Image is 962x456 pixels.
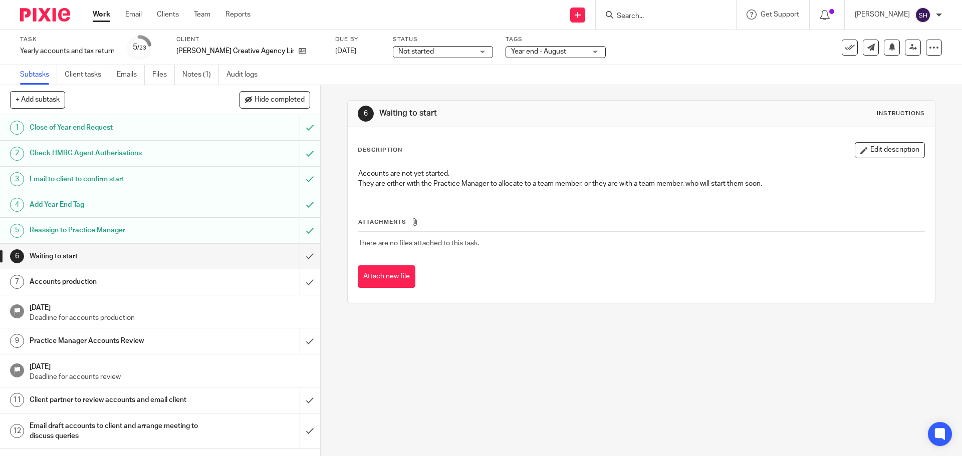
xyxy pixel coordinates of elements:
label: Due by [335,36,380,44]
h1: Waiting to start [30,249,203,264]
a: Team [194,10,210,20]
label: Tags [506,36,606,44]
img: Pixie [20,8,70,22]
span: [DATE] [335,48,356,55]
p: Description [358,146,402,154]
p: Deadline for accounts review [30,372,310,382]
div: 2 [10,147,24,161]
button: Hide completed [239,91,310,108]
a: Reports [225,10,251,20]
div: Instructions [877,110,925,118]
span: Hide completed [255,96,305,104]
span: Year end - August [511,48,566,55]
button: Attach new file [358,265,415,288]
h1: Waiting to start [379,108,663,119]
span: Attachments [358,219,406,225]
h1: Add Year End Tag [30,197,203,212]
label: Client [176,36,323,44]
p: They are either with the Practice Manager to allocate to a team member, or they are with a team m... [358,179,924,189]
div: 7 [10,275,24,289]
img: svg%3E [915,7,931,23]
a: Emails [117,65,145,85]
h1: Client partner to review accounts and email client [30,392,203,407]
button: Edit description [855,142,925,158]
div: 3 [10,172,24,186]
div: 12 [10,424,24,438]
div: Yearly accounts and tax return [20,46,115,56]
h1: Email to client to confirm start [30,172,203,187]
div: 9 [10,334,24,348]
h1: Email draft accounts to client and arrange meeting to discuss queries [30,418,203,444]
h1: [DATE] [30,359,310,372]
span: Not started [398,48,434,55]
button: + Add subtask [10,91,65,108]
div: 1 [10,121,24,135]
div: 5 [133,42,146,53]
a: Audit logs [226,65,265,85]
a: Work [93,10,110,20]
p: [PERSON_NAME] [855,10,910,20]
h1: Check HMRC Agent Autherisations [30,146,203,161]
a: Files [152,65,175,85]
a: Client tasks [65,65,109,85]
p: Deadline for accounts production [30,313,310,323]
a: Notes (1) [182,65,219,85]
div: 6 [10,249,24,263]
div: 5 [10,224,24,238]
a: Clients [157,10,179,20]
h1: Practice Manager Accounts Review [30,333,203,348]
h1: [DATE] [30,300,310,313]
small: /23 [137,45,146,51]
input: Search [616,12,706,21]
div: 11 [10,393,24,407]
label: Status [393,36,493,44]
div: 4 [10,198,24,212]
div: 6 [358,106,374,122]
p: Accounts are not yet started. [358,169,924,179]
h1: Accounts production [30,274,203,289]
span: There are no files attached to this task. [358,240,479,247]
h1: Reassign to Practice Manager [30,223,203,238]
p: [PERSON_NAME] Creative Agency Limited [176,46,294,56]
label: Task [20,36,115,44]
span: Get Support [761,11,799,18]
h1: Close of Year end Request [30,120,203,135]
a: Subtasks [20,65,57,85]
a: Email [125,10,142,20]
